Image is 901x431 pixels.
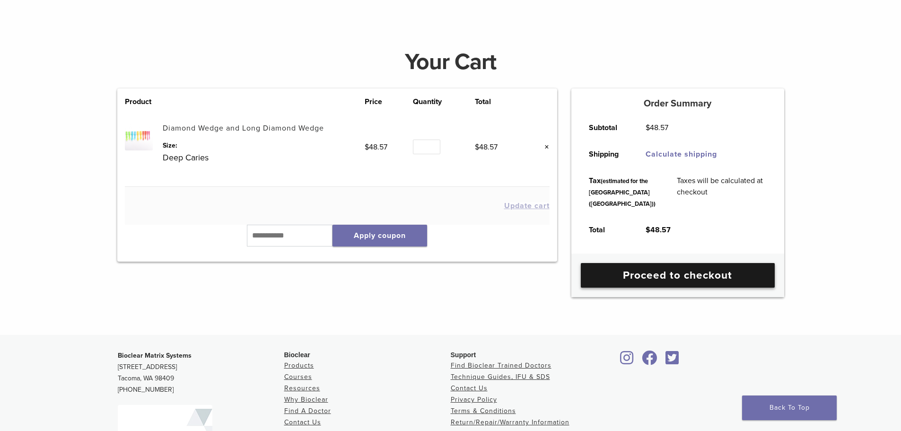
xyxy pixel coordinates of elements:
[284,361,314,369] a: Products
[118,350,284,396] p: [STREET_ADDRESS] Tacoma, WA 98409 [PHONE_NUMBER]
[125,123,153,150] img: Diamond Wedge and Long Diamond Wedge
[284,384,320,392] a: Resources
[451,407,516,415] a: Terms & Conditions
[163,150,365,165] p: Deep Caries
[578,141,635,167] th: Shipping
[639,356,661,366] a: Bioclear
[742,396,837,420] a: Back To Top
[451,384,488,392] a: Contact Us
[125,96,163,107] th: Product
[475,142,498,152] bdi: 48.57
[646,123,650,132] span: $
[581,263,775,288] a: Proceed to checkout
[589,177,656,208] small: (estimated for the [GEOGRAPHIC_DATA] ([GEOGRAPHIC_DATA]))
[451,373,550,381] a: Technique Guides, IFU & SDS
[537,141,550,153] a: Remove this item
[163,123,324,133] a: Diamond Wedge and Long Diamond Wedge
[646,150,717,159] a: Calculate shipping
[163,141,365,150] dt: Size:
[571,98,784,109] h5: Order Summary
[646,225,671,235] bdi: 48.57
[413,96,474,107] th: Quantity
[365,96,413,107] th: Price
[666,167,777,217] td: Taxes will be calculated at checkout
[578,217,635,243] th: Total
[365,142,369,152] span: $
[451,396,497,404] a: Privacy Policy
[451,361,551,369] a: Find Bioclear Trained Doctors
[332,225,427,246] button: Apply coupon
[365,142,387,152] bdi: 48.57
[284,418,321,426] a: Contact Us
[475,96,524,107] th: Total
[284,351,310,359] span: Bioclear
[110,51,791,73] h1: Your Cart
[451,351,476,359] span: Support
[617,356,637,366] a: Bioclear
[118,352,192,360] strong: Bioclear Matrix Systems
[646,225,650,235] span: $
[504,202,550,210] button: Update cart
[284,407,331,415] a: Find A Doctor
[284,396,328,404] a: Why Bioclear
[663,356,682,366] a: Bioclear
[646,123,668,132] bdi: 48.57
[578,167,666,217] th: Tax
[578,114,635,141] th: Subtotal
[451,418,569,426] a: Return/Repair/Warranty Information
[475,142,479,152] span: $
[284,373,312,381] a: Courses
